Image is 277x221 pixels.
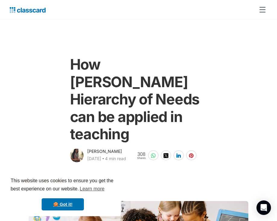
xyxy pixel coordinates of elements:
[189,153,194,158] img: pinterest-white sharing button
[105,155,126,162] div: 4 min read
[5,171,121,216] div: cookieconsent
[79,184,105,193] a: learn more about cookies
[11,177,115,193] span: This website uses cookies to ensure you get the best experience on our website.
[164,153,168,158] img: twitter-white sharing button
[256,200,271,215] div: Open Intercom Messenger
[87,148,122,155] div: [PERSON_NAME]
[151,153,156,158] img: whatsapp-white sharing button
[87,155,101,162] div: [DATE]
[10,5,46,14] a: home
[101,155,105,163] div: ‧
[70,56,207,143] h1: How [PERSON_NAME] Hierarchy of Needs can be applied in teaching
[137,152,146,157] span: 308
[255,2,267,17] div: menu
[42,198,84,210] a: dismiss cookie message
[176,153,181,158] img: linkedin-white sharing button
[137,157,146,160] span: Shares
